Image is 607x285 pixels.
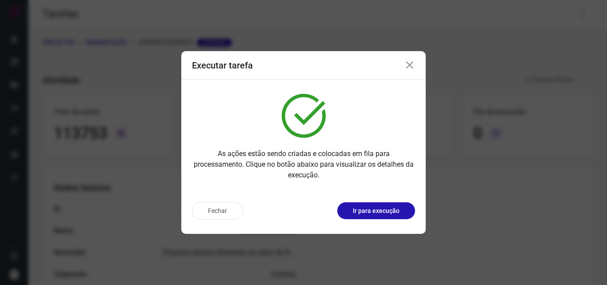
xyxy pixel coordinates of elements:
p: Ir para execução [353,206,399,216]
button: Fechar [192,202,243,220]
h3: Executar tarefa [192,60,253,71]
p: As ações estão sendo criadas e colocadas em fila para processamento. Clique no botão abaixo para ... [192,149,415,181]
img: verified.svg [282,94,326,138]
button: Ir para execução [337,202,415,219]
